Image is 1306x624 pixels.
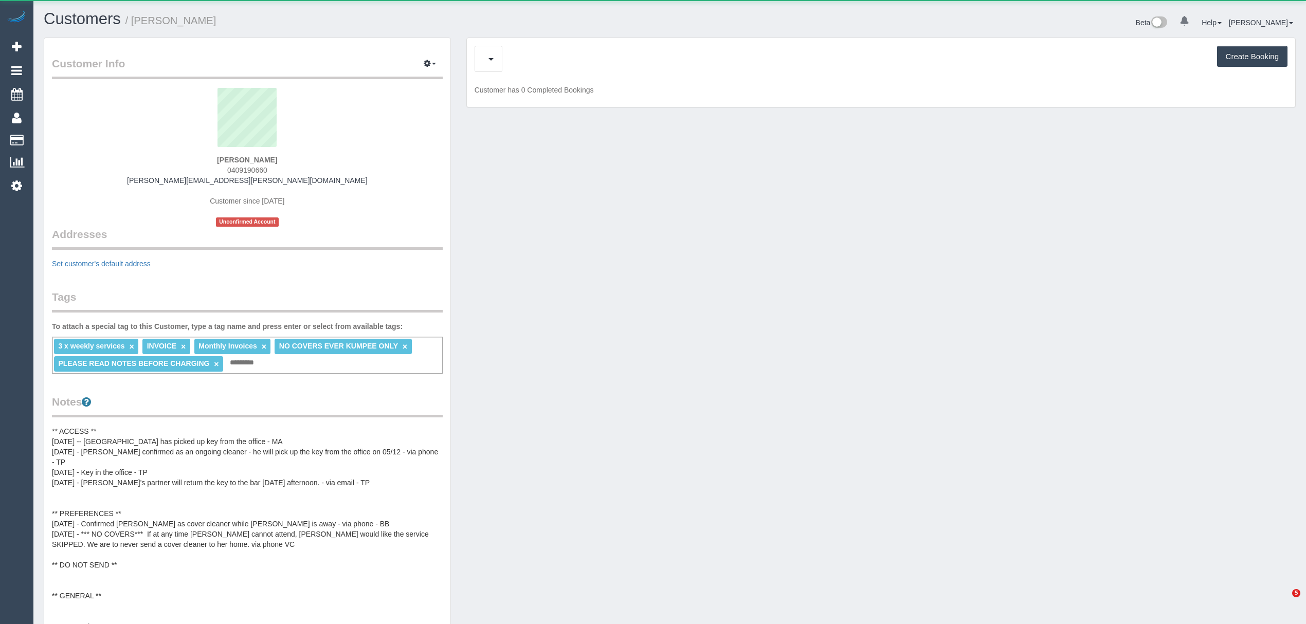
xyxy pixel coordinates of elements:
a: Set customer's default address [52,260,151,268]
a: × [262,342,266,351]
a: × [403,342,407,351]
span: Unconfirmed Account [216,217,279,226]
span: NO COVERS EVER KUMPEE ONLY [279,342,398,350]
legend: Tags [52,289,443,313]
a: Help [1202,19,1222,27]
strong: [PERSON_NAME] [217,156,277,164]
span: 0409190660 [227,166,267,174]
legend: Notes [52,394,443,417]
span: 3 x weekly services [58,342,124,350]
img: Automaid Logo [6,10,27,25]
span: 5 [1292,589,1300,597]
span: Customer since [DATE] [210,197,284,205]
span: Monthly Invoices [198,342,257,350]
a: Customers [44,10,121,28]
button: Create Booking [1217,46,1287,67]
span: INVOICE [147,342,177,350]
small: / [PERSON_NAME] [125,15,216,26]
a: Beta [1136,19,1168,27]
legend: Customer Info [52,56,443,79]
a: × [130,342,134,351]
span: PLEASE READ NOTES BEFORE CHARGING [58,359,209,368]
a: × [181,342,186,351]
iframe: Intercom live chat [1271,589,1296,614]
a: [PERSON_NAME][EMAIL_ADDRESS][PERSON_NAME][DOMAIN_NAME] [127,176,368,185]
label: To attach a special tag to this Customer, type a tag name and press enter or select from availabl... [52,321,403,332]
a: [PERSON_NAME] [1229,19,1293,27]
img: New interface [1150,16,1167,30]
a: × [214,360,219,369]
p: Customer has 0 Completed Bookings [475,85,1287,95]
